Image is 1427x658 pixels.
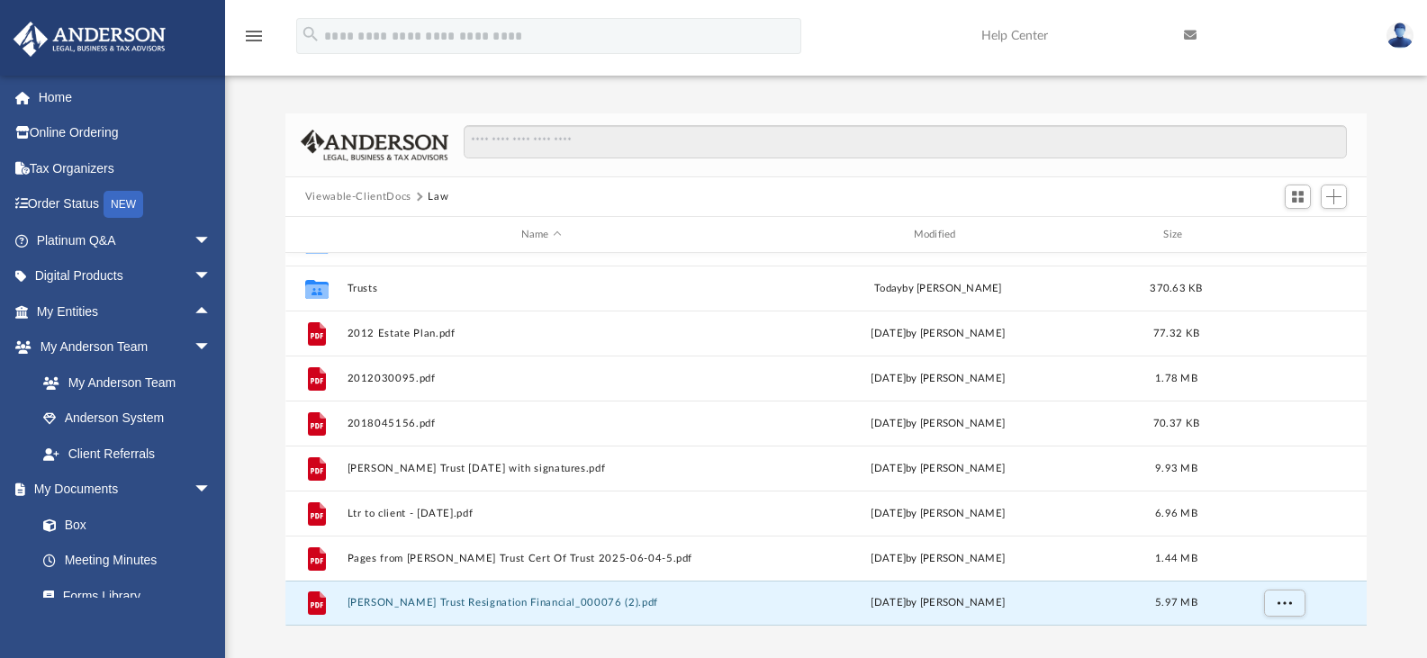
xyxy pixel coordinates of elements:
span: 6.96 MB [1155,509,1197,518]
a: Platinum Q&Aarrow_drop_down [13,222,239,258]
span: today [874,284,902,293]
div: [DATE] by [PERSON_NAME] [744,326,1133,342]
span: 1.78 MB [1155,374,1197,383]
button: Law [428,189,448,205]
span: 77.32 KB [1153,329,1199,338]
img: User Pic [1386,23,1413,49]
div: [DATE] by [PERSON_NAME] [744,551,1133,567]
div: Size [1140,227,1212,243]
button: Ltr to client - [DATE].pdf [347,508,736,519]
input: Search files and folders [464,125,1347,159]
span: 1.44 MB [1155,554,1197,563]
button: 2012030095.pdf [347,373,736,384]
a: Forms Library [25,578,221,614]
a: Anderson System [25,401,230,437]
button: Switch to Grid View [1285,185,1312,210]
a: Meeting Minutes [25,543,230,579]
div: [DATE] by [PERSON_NAME] [744,371,1133,387]
div: Modified [743,227,1132,243]
a: My Anderson Teamarrow_drop_down [13,329,230,365]
div: id [294,227,339,243]
div: [DATE] by [PERSON_NAME] [744,461,1133,477]
a: menu [243,34,265,47]
a: Home [13,79,239,115]
button: Add [1321,185,1348,210]
button: Pages from [PERSON_NAME] Trust Cert Of Trust 2025-06-04-5.pdf [347,553,736,564]
span: arrow_drop_down [194,222,230,259]
a: Digital Productsarrow_drop_down [13,258,239,294]
i: search [301,24,321,44]
button: [PERSON_NAME] Trust Resignation Financial_000076 (2).pdf [347,597,736,608]
div: NEW [104,191,143,218]
a: Box [25,507,221,543]
span: arrow_drop_down [194,258,230,295]
button: Trusts [347,283,736,294]
a: Order StatusNEW [13,186,239,223]
button: 2018045156.pdf [347,418,736,429]
img: Anderson Advisors Platinum Portal [8,22,171,57]
a: Tax Organizers [13,150,239,186]
div: [DATE] by [PERSON_NAME] [744,506,1133,522]
i: menu [243,25,265,47]
span: arrow_drop_up [194,293,230,330]
span: 370.63 KB [1150,284,1202,293]
button: 2012 Estate Plan.pdf [347,328,736,339]
span: 9.93 MB [1155,464,1197,473]
a: My Entitiesarrow_drop_up [13,293,239,329]
a: Online Ordering [13,115,239,151]
div: Name [346,227,735,243]
span: 5.97 MB [1155,598,1197,608]
span: arrow_drop_down [194,329,230,366]
div: id [1220,227,1346,243]
a: Client Referrals [25,436,230,472]
span: arrow_drop_down [194,472,230,509]
button: Viewable-ClientDocs [305,189,411,205]
span: 70.37 KB [1153,419,1199,428]
a: My Anderson Team [25,365,221,401]
div: [DATE] by [PERSON_NAME] [744,416,1133,432]
div: [DATE] by [PERSON_NAME] [744,595,1133,611]
div: grid [285,253,1368,626]
a: My Documentsarrow_drop_down [13,472,230,508]
div: by [PERSON_NAME] [744,281,1133,297]
button: [PERSON_NAME] Trust [DATE] with signatures.pdf [347,463,736,474]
